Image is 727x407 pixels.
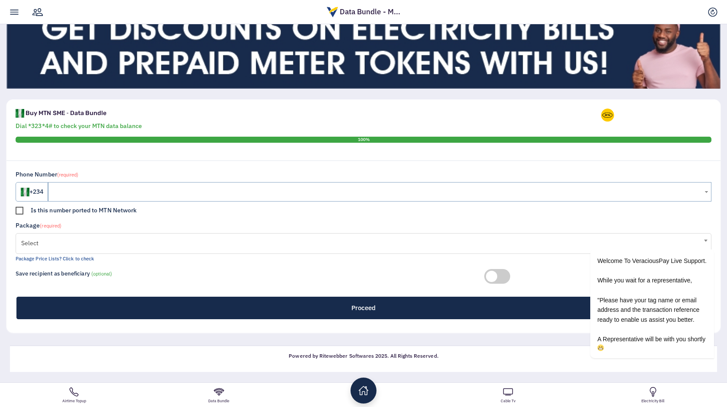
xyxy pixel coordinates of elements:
[563,178,718,368] iframe: chat widget
[57,172,79,178] small: (required)
[16,256,94,262] a: Package Price Lists? Click to check
[437,399,579,404] strong: Cable Tv
[16,170,78,179] label: Phone Number
[16,182,48,202] div: +234
[582,399,724,404] strong: Electricity Bill
[327,7,338,17] img: logo
[148,399,289,404] strong: Data Bundle
[581,383,725,407] a: Electricity Bill
[40,223,61,229] small: (required)
[358,385,369,396] ion-icon: home outline
[322,6,405,18] div: Data Bundle - M...
[16,206,137,215] label: Is this number ported to MTN Network
[2,383,146,407] a: Airtime Topup
[16,137,711,143] div: 100%
[91,271,113,277] small: (optional)
[16,122,711,131] p: Dial *323*4# to check your MTN data balance
[6,3,721,89] img: 1731869762electricity.jpg
[16,233,711,254] span: Select
[146,383,291,407] a: Data Bundle
[21,234,706,252] span: Select
[436,383,580,407] a: Cable Tv
[16,297,711,319] button: Proceed
[3,399,145,404] strong: Airtime Topup
[17,353,710,359] p: Powered by Ritewebber Softwares 2025. All Rights Reserved.
[16,270,90,277] span: Save recipient as beneficiary
[16,221,61,230] label: Package
[26,109,106,117] span: Buy MTN SME ‐ Data Bundle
